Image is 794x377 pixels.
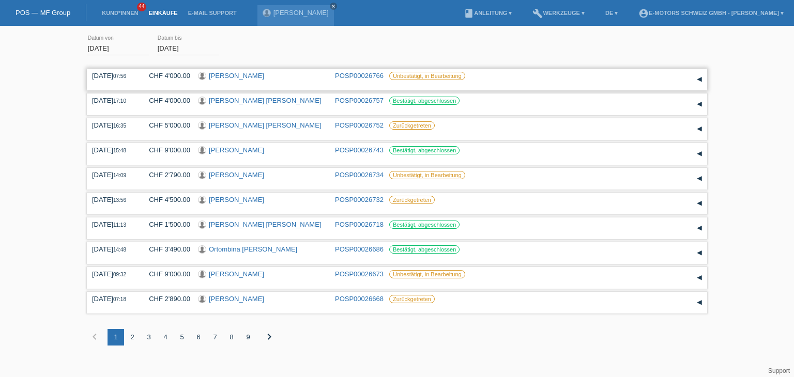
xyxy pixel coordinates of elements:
i: account_circle [638,8,649,19]
label: Bestätigt, abgeschlossen [389,221,460,229]
div: CHF 4'000.00 [141,97,190,104]
div: auf-/zuklappen [692,171,707,186]
div: [DATE] [92,72,133,80]
label: Unbestätigt, in Bearbeitung [389,72,465,80]
a: [PERSON_NAME] [209,146,264,154]
i: close [331,4,336,9]
a: [PERSON_NAME] [PERSON_NAME] [209,221,321,228]
div: CHF 4'500.00 [141,196,190,203]
a: POSP00026668 [335,295,384,303]
div: auf-/zuklappen [692,146,707,162]
a: [PERSON_NAME] [209,171,264,179]
span: 16:35 [113,123,126,129]
a: POSP00026686 [335,245,384,253]
div: CHF 3'490.00 [141,245,190,253]
div: [DATE] [92,97,133,104]
a: buildWerkzeuge ▾ [527,10,590,16]
a: POSP00026734 [335,171,384,179]
div: [DATE] [92,270,133,278]
a: DE ▾ [600,10,623,16]
div: 4 [157,329,174,345]
i: chevron_right [263,331,276,343]
label: Unbestätigt, in Bearbeitung [389,171,465,179]
span: 14:48 [113,247,126,253]
span: 13:56 [113,197,126,203]
div: [DATE] [92,196,133,203]
div: 5 [174,329,190,345]
span: 09:32 [113,272,126,277]
div: [DATE] [92,171,133,179]
span: 11:13 [113,222,126,228]
div: auf-/zuklappen [692,196,707,211]
a: Ortombina [PERSON_NAME] [209,245,297,253]
label: Bestätigt, abgeschlossen [389,97,460,105]
div: CHF 5'000.00 [141,121,190,129]
a: [PERSON_NAME] [PERSON_NAME] [209,121,321,129]
a: POSP00026752 [335,121,384,129]
a: Support [768,367,790,374]
span: 15:48 [113,148,126,153]
div: auf-/zuklappen [692,72,707,87]
div: [DATE] [92,221,133,228]
div: [DATE] [92,146,133,154]
i: chevron_left [88,331,101,343]
a: [PERSON_NAME] [209,270,264,278]
div: auf-/zuklappen [692,295,707,310]
a: [PERSON_NAME] [209,196,264,203]
span: 14:09 [113,172,126,178]
i: book [464,8,474,19]
span: 07:18 [113,296,126,302]
a: POSP00026673 [335,270,384,278]
div: CHF 9'000.00 [141,270,190,278]
div: auf-/zuklappen [692,270,707,286]
a: [PERSON_NAME] [PERSON_NAME] [209,97,321,104]
a: POSP00026732 [335,196,384,203]
div: CHF 4'000.00 [141,72,190,80]
div: 8 [223,329,240,345]
a: [PERSON_NAME] [273,9,329,17]
div: CHF 1'500.00 [141,221,190,228]
div: 3 [141,329,157,345]
div: 6 [190,329,207,345]
label: Zurückgetreten [389,121,435,130]
span: 07:56 [113,73,126,79]
label: Bestätigt, abgeschlossen [389,146,460,154]
a: Einkäufe [143,10,182,16]
div: CHF 9'000.00 [141,146,190,154]
a: POSP00026718 [335,221,384,228]
span: 17:10 [113,98,126,104]
a: [PERSON_NAME] [209,72,264,80]
div: CHF 2'890.00 [141,295,190,303]
a: bookAnleitung ▾ [459,10,517,16]
div: [DATE] [92,245,133,253]
a: account_circleE-Motors Schweiz GmbH - [PERSON_NAME] ▾ [633,10,789,16]
div: 1 [108,329,124,345]
a: close [330,3,337,10]
div: auf-/zuklappen [692,97,707,112]
a: Kund*innen [97,10,143,16]
a: POSP00026766 [335,72,384,80]
div: 9 [240,329,256,345]
label: Unbestätigt, in Bearbeitung [389,270,465,278]
div: [DATE] [92,295,133,303]
div: auf-/zuklappen [692,121,707,137]
i: build [532,8,543,19]
label: Bestätigt, abgeschlossen [389,245,460,254]
a: [PERSON_NAME] [209,295,264,303]
div: 2 [124,329,141,345]
div: CHF 2'790.00 [141,171,190,179]
div: [DATE] [92,121,133,129]
a: POSP00026743 [335,146,384,154]
a: POS — MF Group [16,9,70,17]
span: 44 [137,3,146,11]
div: auf-/zuklappen [692,245,707,261]
div: 7 [207,329,223,345]
label: Zurückgetreten [389,295,435,303]
div: auf-/zuklappen [692,221,707,236]
a: POSP00026757 [335,97,384,104]
a: E-Mail Support [183,10,242,16]
label: Zurückgetreten [389,196,435,204]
